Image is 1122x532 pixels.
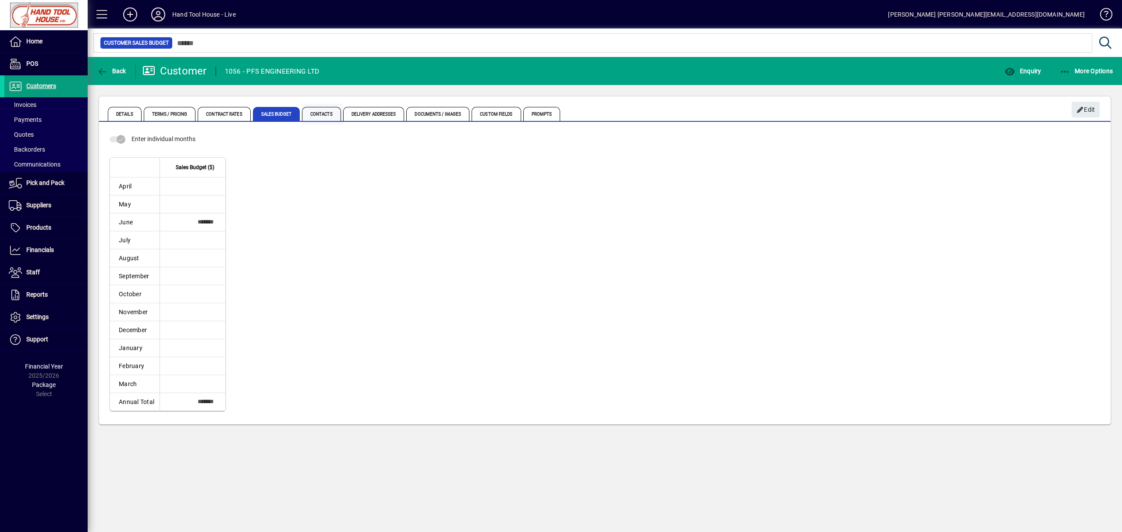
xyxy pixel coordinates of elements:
[4,195,88,216] a: Suppliers
[1005,67,1041,74] span: Enquiry
[142,64,207,78] div: Customer
[26,246,54,253] span: Financials
[32,381,56,388] span: Package
[4,284,88,306] a: Reports
[26,336,48,343] span: Support
[9,116,42,123] span: Payments
[110,195,160,213] td: May
[253,107,300,121] span: Sales Budget
[9,101,36,108] span: Invoices
[4,53,88,75] a: POS
[110,375,160,393] td: March
[26,179,64,186] span: Pick and Pack
[110,213,160,231] td: June
[108,107,142,121] span: Details
[4,239,88,261] a: Financials
[523,107,561,121] span: Prompts
[172,7,236,21] div: Hand Tool House - Live
[110,321,160,339] td: December
[225,64,320,78] div: 1056 - PFS ENGINEERING LTD
[97,67,126,74] span: Back
[26,60,38,67] span: POS
[406,107,469,121] span: Documents / Images
[26,291,48,298] span: Reports
[110,393,160,411] td: Annual Total
[26,202,51,209] span: Suppliers
[88,63,136,79] app-page-header-button: Back
[4,262,88,284] a: Staff
[144,7,172,22] button: Profile
[176,163,214,172] span: Sales Budget ($)
[110,177,160,195] td: April
[1094,2,1111,30] a: Knowledge Base
[1058,63,1115,79] button: More Options
[9,146,45,153] span: Backorders
[110,339,160,357] td: January
[26,269,40,276] span: Staff
[4,97,88,112] a: Invoices
[4,142,88,157] a: Backorders
[110,231,160,249] td: July
[302,107,341,121] span: Contacts
[4,217,88,239] a: Products
[9,131,34,138] span: Quotes
[4,157,88,172] a: Communications
[95,63,128,79] button: Back
[110,303,160,321] td: November
[1076,103,1095,117] span: Edit
[4,112,88,127] a: Payments
[116,7,144,22] button: Add
[110,267,160,285] td: September
[104,39,169,47] span: Customer Sales Budget
[26,82,56,89] span: Customers
[9,161,60,168] span: Communications
[472,107,521,121] span: Custom Fields
[888,7,1085,21] div: [PERSON_NAME] [PERSON_NAME][EMAIL_ADDRESS][DOMAIN_NAME]
[4,172,88,194] a: Pick and Pack
[26,313,49,320] span: Settings
[4,127,88,142] a: Quotes
[1002,63,1043,79] button: Enquiry
[110,249,160,267] td: August
[26,224,51,231] span: Products
[198,107,250,121] span: Contract Rates
[1072,102,1100,117] button: Edit
[343,107,405,121] span: Delivery Addresses
[131,135,195,142] span: Enter individual months
[144,107,196,121] span: Terms / Pricing
[1060,67,1113,74] span: More Options
[4,306,88,328] a: Settings
[4,329,88,351] a: Support
[110,357,160,375] td: February
[25,363,63,370] span: Financial Year
[4,31,88,53] a: Home
[26,38,43,45] span: Home
[110,285,160,303] td: October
